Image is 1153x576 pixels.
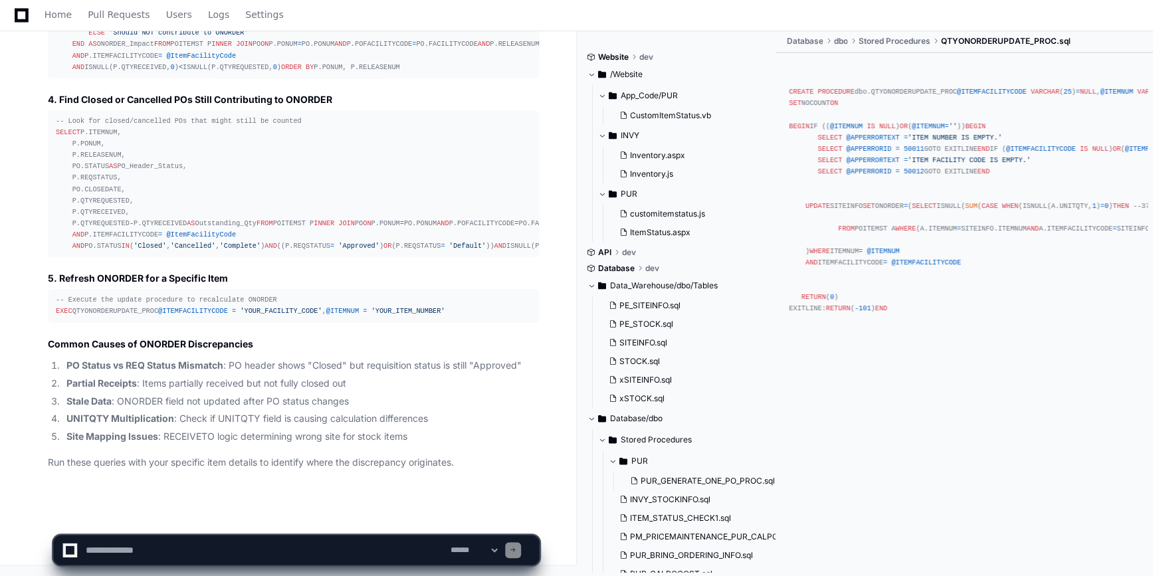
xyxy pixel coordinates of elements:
span: END [978,145,990,153]
span: = [412,40,416,48]
li: : Check if UNITQTY field is causing calculation differences [62,411,539,427]
span: 'ITEM NUMBER IS EMPTY.' [908,133,1002,141]
li: : Items partially received but not fully closed out [62,376,539,391]
button: xSITEINFO.sql [603,371,758,389]
li: : RECEIVETO logic determining wrong site for stock items [62,429,539,444]
span: = [363,307,367,315]
strong: UNITQTY Multiplication [66,413,174,424]
strong: Stale Data [66,395,112,407]
span: INVY [621,130,639,141]
span: AND [334,40,346,48]
span: SELECT [56,128,80,136]
svg: Directory [609,186,617,202]
strong: PO Status vs REQ Status Mismatch [66,359,223,371]
span: PUR [621,189,637,199]
span: @ITEMNUM [830,122,863,130]
span: API [598,247,611,258]
span: END [72,40,84,48]
span: Home [45,11,72,19]
span: AS [187,219,195,227]
span: OR [900,122,908,130]
span: INVY_STOCKINFO.sql [630,494,710,505]
span: customitemstatus.js [630,209,705,219]
span: Database [598,263,635,274]
p: Run these queries with your specific item details to identify where the discrepancy originates. [48,455,539,470]
span: @ITEMNUM [912,122,944,130]
span: SELECT [817,133,842,141]
button: Data_Warehouse/dbo/Tables [587,275,766,296]
span: 'Approved' [338,242,379,250]
span: = [1101,201,1104,209]
span: END [978,167,990,175]
span: END [875,304,887,312]
span: NULL [1092,145,1108,153]
svg: Directory [609,88,617,104]
span: WHERE [809,247,830,255]
button: ITEM_STATUS_CHECK1.sql [614,509,780,528]
span: AND [72,242,84,250]
span: Inventory.js [630,169,673,179]
span: Data_Warehouse/dbo/Tables [610,280,718,291]
span: = [514,219,518,227]
span: SELECT [817,156,842,164]
span: OR [383,242,391,250]
span: 'Closed' [134,242,166,250]
span: = [904,201,908,209]
span: @ITEMFACILITYCODE [957,88,1027,96]
span: = [158,231,162,239]
span: dev [645,263,659,274]
span: 'YOUR_ITEM_NUMBER' [371,307,445,315]
div: P.ITEMNUM, P.PONUM, P.RELEASENUM, PO.STATUS PO_Header_Status, P.REQSTATUS, PO.CLOSEDATE, P.QTYREQ... [56,116,531,252]
span: -- Look for closed/cancelled POs that might still be counted [56,117,302,125]
button: /Website [587,64,766,85]
span: 0 [273,63,277,71]
strong: Partial Receipts [66,377,137,389]
button: Database/dbo [587,408,766,429]
span: PUR_GENERATE_ONE_PO_PROC.sql [641,476,775,486]
span: 'Cancelled' [171,242,216,250]
span: /Website [610,69,643,80]
h2: Common Causes of ONORDER Discrepancies [48,337,539,351]
span: = [904,156,908,164]
span: 'Should NOT contribute to ONORDER' [109,29,248,37]
span: ON [363,219,371,227]
span: = [883,258,887,266]
button: PE_SITEINFO.sql [603,296,758,315]
span: CASE [982,201,998,209]
span: BEGIN [965,122,986,130]
li: : PO header shows "Closed" but requisition status is still "Approved" [62,358,539,373]
span: @ITEMNUM [1101,88,1133,96]
span: = [859,247,863,255]
span: = [904,133,908,141]
button: CustomItemStatus.vb [614,106,758,125]
span: FROM [154,40,171,48]
span: SET [789,99,801,107]
span: 50011 [904,145,924,153]
span: CustomItemStatus.vb [630,110,711,121]
h3: 4. Find Closed or Cancelled POs Still Contributing to ONORDER [48,93,539,106]
span: PE_STOCK.sql [619,319,673,330]
span: Database/dbo [610,413,663,424]
span: ELSE [88,29,105,37]
button: PUR [609,450,787,472]
span: 50012 [904,167,924,175]
span: AND [478,40,490,48]
span: AND [437,219,449,227]
span: = [441,242,445,250]
svg: Directory [609,432,617,448]
span: = [945,122,949,130]
button: INVY [598,125,766,146]
span: SELECT [817,167,842,175]
span: = [298,40,302,48]
span: = [896,167,900,175]
span: @ITEMNUM [326,307,359,315]
span: JOIN [236,40,253,48]
span: INNER [211,40,232,48]
span: BEGIN [789,122,809,130]
span: @ITEMNUM [867,247,899,255]
span: 'Default' [449,242,486,250]
span: @ItemFacilityCode [166,231,236,239]
span: ORDER [281,63,302,71]
span: - [130,219,134,227]
span: THEN [1112,201,1129,209]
